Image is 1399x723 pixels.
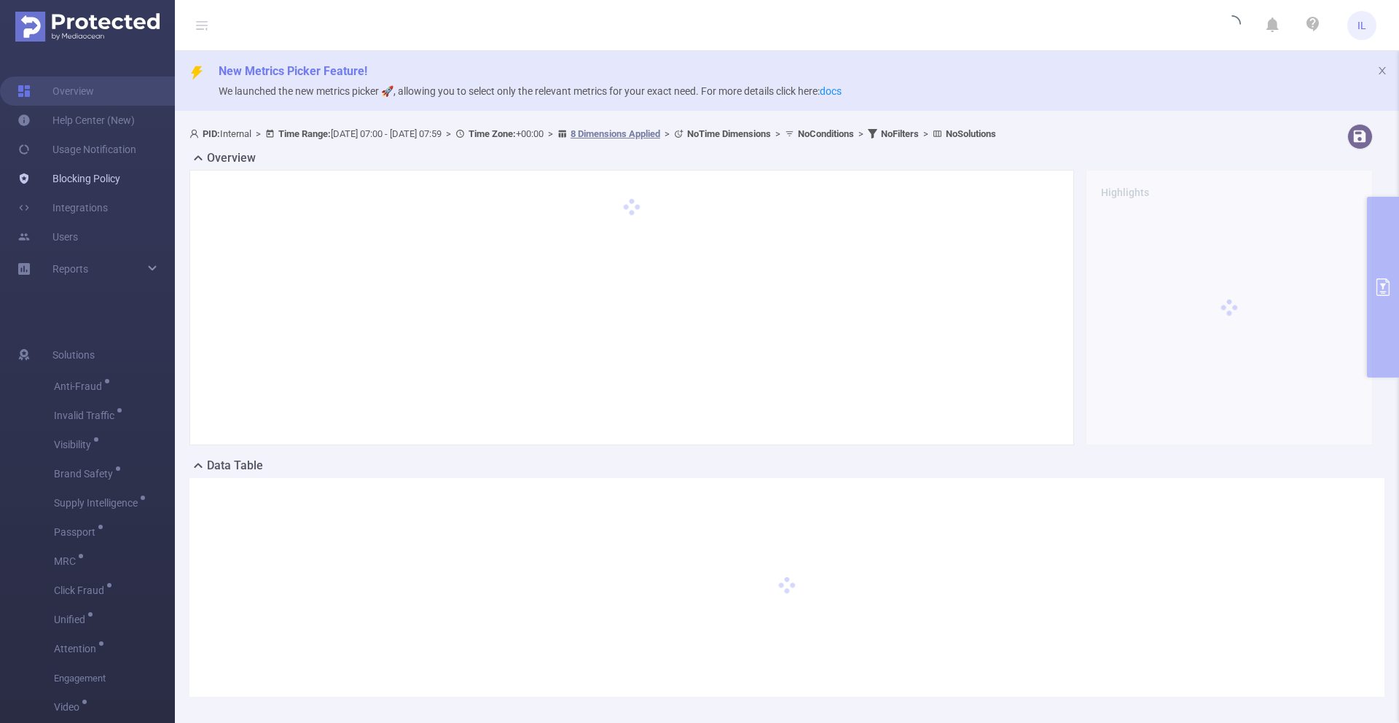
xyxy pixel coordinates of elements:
[52,340,95,370] span: Solutions
[15,12,160,42] img: Protected Media
[52,254,88,284] a: Reports
[571,128,660,139] u: 8 Dimensions Applied
[54,527,101,537] span: Passport
[54,664,175,693] span: Engagement
[54,644,101,654] span: Attention
[544,128,557,139] span: >
[54,410,119,421] span: Invalid Traffic
[854,128,868,139] span: >
[442,128,455,139] span: >
[203,128,220,139] b: PID:
[54,469,118,479] span: Brand Safety
[946,128,996,139] b: No Solutions
[469,128,516,139] b: Time Zone:
[881,128,919,139] b: No Filters
[189,128,996,139] span: Internal [DATE] 07:00 - [DATE] 07:59 +00:00
[820,85,842,97] a: docs
[52,263,88,275] span: Reports
[278,128,331,139] b: Time Range:
[219,85,842,97] span: We launched the new metrics picker 🚀, allowing you to select only the relevant metrics for your e...
[660,128,674,139] span: >
[17,193,108,222] a: Integrations
[17,135,136,164] a: Usage Notification
[219,64,367,78] span: New Metrics Picker Feature!
[54,556,81,566] span: MRC
[17,222,78,251] a: Users
[919,128,933,139] span: >
[1377,63,1387,79] button: icon: close
[54,498,143,508] span: Supply Intelligence
[1357,11,1366,40] span: IL
[189,66,204,80] i: icon: thunderbolt
[1223,15,1241,36] i: icon: loading
[54,381,107,391] span: Anti-Fraud
[54,614,90,625] span: Unified
[687,128,771,139] b: No Time Dimensions
[798,128,854,139] b: No Conditions
[1377,66,1387,76] i: icon: close
[17,77,94,106] a: Overview
[54,585,109,595] span: Click Fraud
[17,106,135,135] a: Help Center (New)
[189,129,203,138] i: icon: user
[771,128,785,139] span: >
[251,128,265,139] span: >
[17,164,120,193] a: Blocking Policy
[207,149,256,167] h2: Overview
[207,457,263,474] h2: Data Table
[54,439,96,450] span: Visibility
[54,702,85,712] span: Video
